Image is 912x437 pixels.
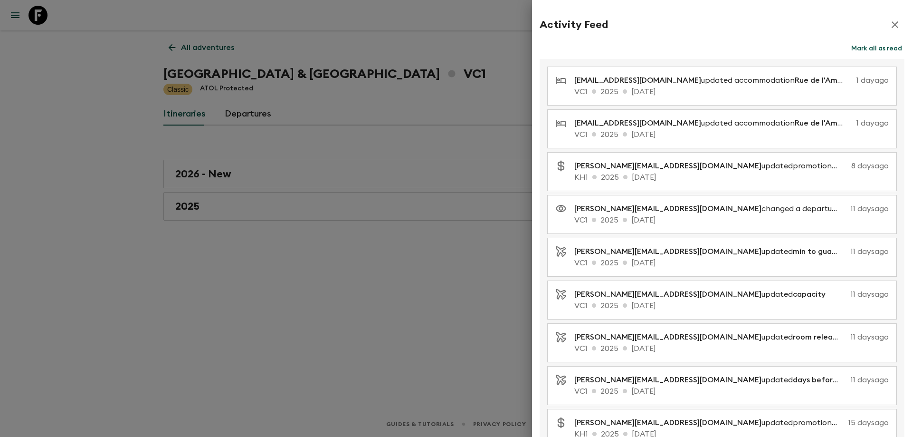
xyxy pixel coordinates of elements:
p: VC1 2025 [DATE] [574,86,889,97]
p: VC1 2025 [DATE] [574,300,889,311]
span: room release days [793,333,860,341]
p: VC1 2025 [DATE] [574,257,889,269]
span: days before departure for EB [793,376,901,384]
p: 11 days ago [851,374,889,386]
span: [PERSON_NAME][EMAIL_ADDRESS][DOMAIN_NAME] [574,376,761,384]
p: updated [574,331,847,343]
p: 11 days ago [851,203,889,214]
span: capacity [793,291,826,298]
span: [PERSON_NAME][EMAIL_ADDRESS][DOMAIN_NAME] [574,419,761,427]
p: 11 days ago [837,289,889,300]
span: [PERSON_NAME][EMAIL_ADDRESS][DOMAIN_NAME] [574,205,761,213]
p: 15 days ago [848,417,889,428]
span: [PERSON_NAME][EMAIL_ADDRESS][DOMAIN_NAME] [574,333,761,341]
p: VC1 2025 [DATE] [574,386,889,397]
span: min to guarantee [793,248,857,255]
span: [PERSON_NAME][EMAIL_ADDRESS][DOMAIN_NAME] [574,291,761,298]
p: 1 day ago [856,75,889,86]
p: changed a departure visibility to live [574,203,847,214]
p: VC1 2025 [DATE] [574,343,889,354]
p: 1 day ago [856,117,889,129]
p: updated promotional discounts [574,160,847,172]
p: updated [574,374,847,386]
p: updated accommodation [574,75,853,86]
button: Mark all as read [849,42,904,55]
p: VC1 2025 [DATE] [574,129,889,140]
p: VC1 2025 [DATE] [574,214,889,226]
p: updated accommodation [574,117,853,129]
span: Rue de l'Amour Boutique hotel [795,77,906,84]
p: KH1 2025 [DATE] [574,172,889,183]
span: [PERSON_NAME][EMAIL_ADDRESS][DOMAIN_NAME] [574,162,761,170]
p: updated [574,246,847,257]
span: [EMAIL_ADDRESS][DOMAIN_NAME] [574,77,701,84]
p: 8 days ago [851,160,889,172]
h2: Activity Feed [540,19,608,31]
span: Rue de l'Amour Boutique hotel [795,119,906,127]
p: 11 days ago [851,331,889,343]
p: updated promotional discounts [574,417,845,428]
span: [EMAIL_ADDRESS][DOMAIN_NAME] [574,119,701,127]
span: [PERSON_NAME][EMAIL_ADDRESS][DOMAIN_NAME] [574,248,761,255]
p: updated [574,289,833,300]
p: 11 days ago [851,246,889,257]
